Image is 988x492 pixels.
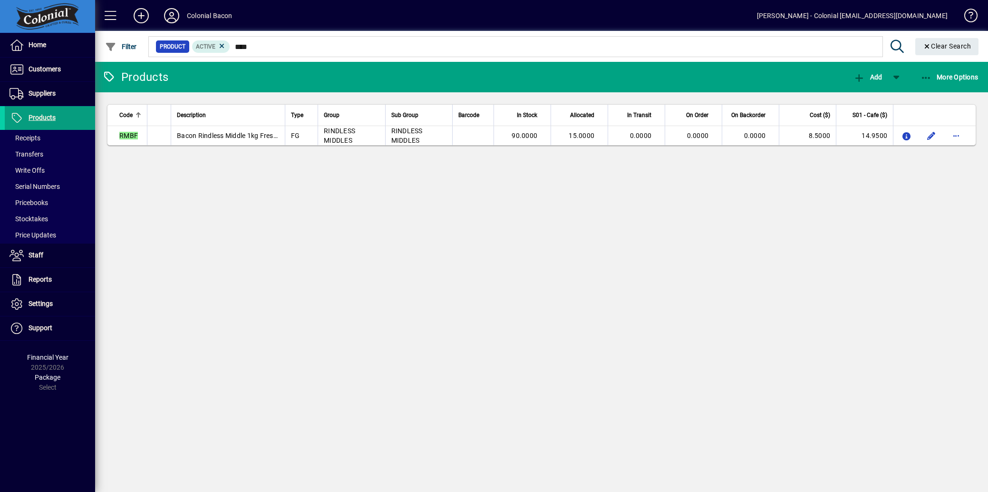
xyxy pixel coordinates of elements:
[324,127,355,144] span: RINDLESS MIDDLES
[29,324,52,332] span: Support
[949,128,964,143] button: More options
[196,43,215,50] span: Active
[570,110,594,120] span: Allocated
[5,316,95,340] a: Support
[102,69,168,85] div: Products
[119,132,138,139] em: RMBF
[10,231,56,239] span: Price Updates
[126,7,156,24] button: Add
[391,127,423,144] span: RINDLESS MIDDLES
[5,292,95,316] a: Settings
[10,183,60,190] span: Serial Numbers
[915,38,979,55] button: Clear
[853,73,882,81] span: Add
[35,374,60,381] span: Package
[757,8,948,23] div: [PERSON_NAME] - Colonial [EMAIL_ADDRESS][DOMAIN_NAME]
[103,38,139,55] button: Filter
[687,132,709,139] span: 0.0000
[728,110,774,120] div: On Backorder
[779,126,836,145] td: 8.5000
[458,110,479,120] span: Barcode
[512,132,537,139] span: 90.0000
[5,268,95,292] a: Reports
[920,73,978,81] span: More Options
[324,110,379,120] div: Group
[957,2,976,33] a: Knowledge Base
[160,42,185,51] span: Product
[119,110,141,120] div: Code
[557,110,603,120] div: Allocated
[291,132,300,139] span: FG
[391,110,418,120] span: Sub Group
[630,132,652,139] span: 0.0000
[918,69,981,86] button: More Options
[29,300,53,307] span: Settings
[324,110,339,120] span: Group
[5,244,95,267] a: Staff
[671,110,717,120] div: On Order
[5,195,95,211] a: Pricebooks
[29,65,61,73] span: Customers
[500,110,546,120] div: In Stock
[851,69,884,86] button: Add
[10,167,45,174] span: Write Offs
[29,41,46,49] span: Home
[177,132,355,139] span: Bacon Rindless Middle 1kg Fresh Pack (Gas Flushed) - 1kg
[517,110,537,120] span: In Stock
[29,89,56,97] span: Suppliers
[177,110,279,120] div: Description
[731,110,765,120] span: On Backorder
[105,43,137,50] span: Filter
[5,227,95,243] a: Price Updates
[29,251,43,259] span: Staff
[10,150,43,158] span: Transfers
[924,128,939,143] button: Edit
[119,110,133,120] span: Code
[291,110,303,120] span: Type
[836,126,893,145] td: 14.9500
[5,130,95,146] a: Receipts
[291,110,312,120] div: Type
[10,215,48,223] span: Stocktakes
[391,110,447,120] div: Sub Group
[5,146,95,162] a: Transfers
[5,58,95,81] a: Customers
[29,114,56,121] span: Products
[29,276,52,283] span: Reports
[852,110,887,120] span: S01 - Cafe ($)
[5,162,95,178] a: Write Offs
[5,82,95,106] a: Suppliers
[192,40,230,53] mat-chip: Activation Status: Active
[10,199,48,207] span: Pricebooks
[187,8,232,23] div: Colonial Bacon
[614,110,660,120] div: In Transit
[156,7,187,24] button: Profile
[27,354,68,361] span: Financial Year
[627,110,651,120] span: In Transit
[923,42,971,50] span: Clear Search
[5,178,95,195] a: Serial Numbers
[810,110,830,120] span: Cost ($)
[686,110,708,120] span: On Order
[569,132,594,139] span: 15.0000
[5,33,95,57] a: Home
[458,110,488,120] div: Barcode
[10,134,40,142] span: Receipts
[744,132,766,139] span: 0.0000
[5,211,95,227] a: Stocktakes
[177,110,206,120] span: Description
